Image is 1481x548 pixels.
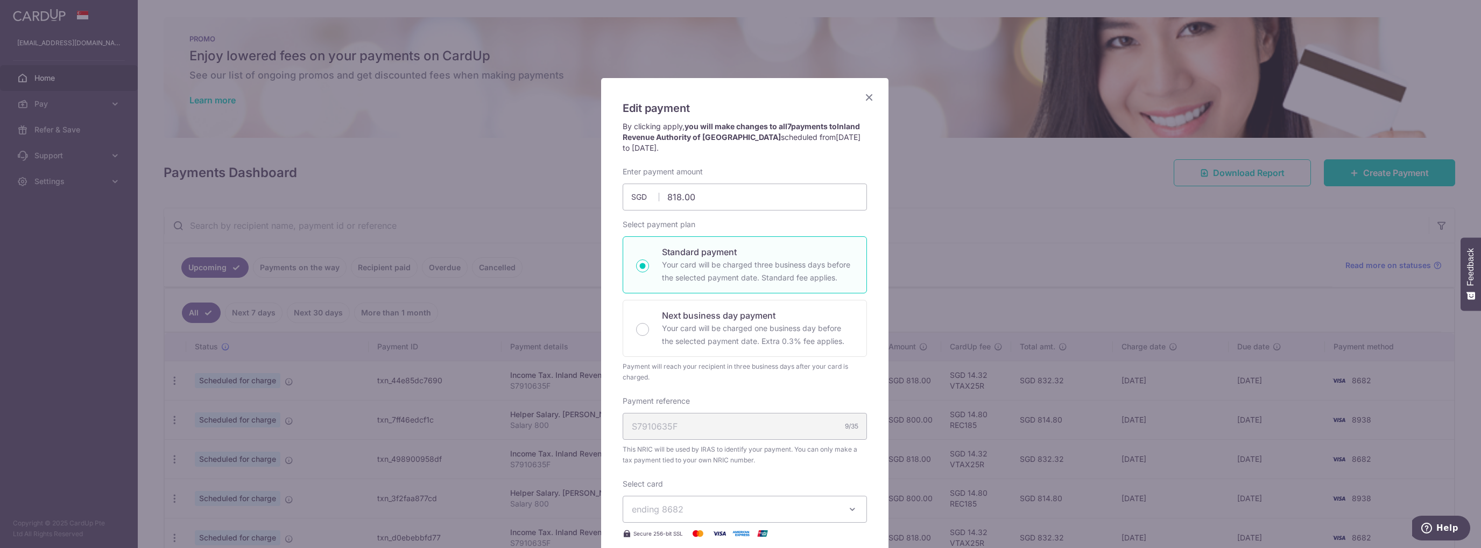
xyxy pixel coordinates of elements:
[662,322,854,348] p: Your card will be charged one business day before the selected payment date. Extra 0.3% fee applies.
[623,184,867,210] input: 0.00
[1412,516,1470,543] iframe: Opens a widget where you can find more information
[623,166,703,177] label: Enter payment amount
[623,121,867,153] p: By clicking apply, scheduled from .
[662,258,854,284] p: Your card will be charged three business days before the selected payment date. Standard fee appl...
[662,309,854,322] p: Next business day payment
[730,527,752,540] img: American Express
[863,91,876,104] button: Close
[662,245,854,258] p: Standard payment
[633,529,683,538] span: Secure 256-bit SSL
[631,192,659,202] span: SGD
[845,421,858,432] div: 9/35
[687,527,709,540] img: Mastercard
[623,496,867,523] button: ending 8682
[623,100,867,117] h5: Edit payment
[623,122,860,142] strong: you will make changes to all payments to
[623,396,690,406] label: Payment reference
[623,361,867,383] div: Payment will reach your recipient in three business days after your card is charged.
[752,527,773,540] img: UnionPay
[623,219,695,230] label: Select payment plan
[623,479,663,489] label: Select card
[787,122,791,131] span: 7
[632,504,683,515] span: ending 8682
[1461,237,1481,311] button: Feedback - Show survey
[1466,248,1476,286] span: Feedback
[709,527,730,540] img: Visa
[623,444,867,466] span: This NRIC will be used by IRAS to identify your payment. You can only make a tax payment tied to ...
